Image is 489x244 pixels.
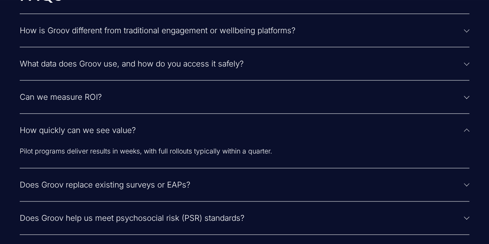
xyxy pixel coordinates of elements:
p: Pilot programs deliver results in weeks, with full rollouts typically within a quarter. [20,147,335,156]
span: Can we measure ROI? [20,92,464,102]
button: Does Groov help us meet psychosocial risk (PSR) standards? [20,201,470,234]
button: How quickly can we see value? [20,114,470,147]
button: Can we measure ROI? [20,80,470,113]
button: Does Groov replace existing surveys or EAPs? [20,168,470,201]
button: What data does Groov use, and how do you access it safely? [20,47,470,80]
span: Does Groov help us meet psychosocial risk (PSR) standards? [20,213,464,223]
span: What data does Groov use, and how do you access it safely? [20,59,464,68]
span: Does Groov replace existing surveys or EAPs? [20,180,464,189]
button: How is Groov different from traditional engagement or wellbeing platforms? [20,14,470,47]
span: How is Groov different from traditional engagement or wellbeing platforms? [20,26,464,35]
span: How quickly can we see value? [20,125,464,135]
div: How quickly can we see value? [20,147,470,168]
